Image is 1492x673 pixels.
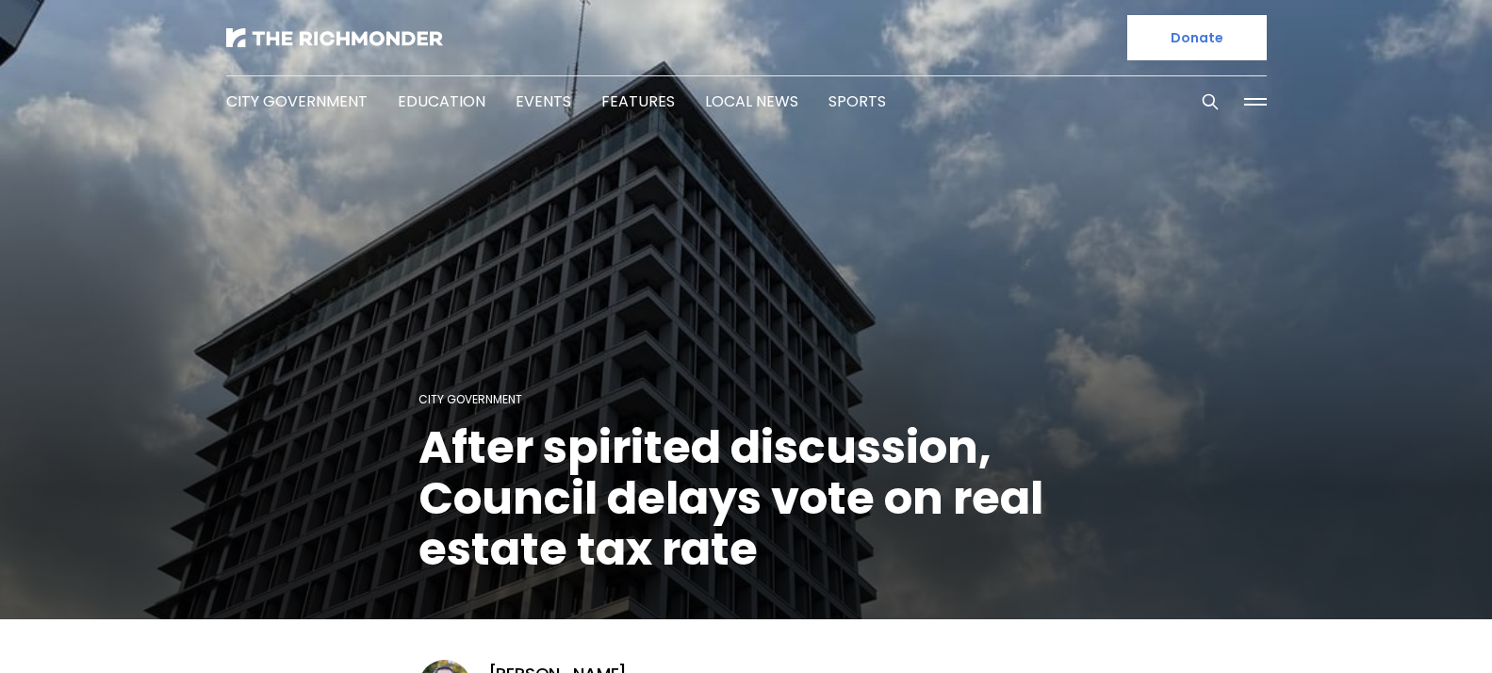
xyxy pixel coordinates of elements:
[601,90,675,112] a: Features
[418,391,522,407] a: City Government
[828,90,886,112] a: Sports
[516,90,571,112] a: Events
[1196,88,1224,116] button: Search this site
[398,90,485,112] a: Education
[1127,15,1267,60] a: Donate
[705,90,798,112] a: Local News
[418,422,1074,575] h1: After spirited discussion, Council delays vote on real estate tax rate
[226,90,368,112] a: City Government
[226,28,443,47] img: The Richmonder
